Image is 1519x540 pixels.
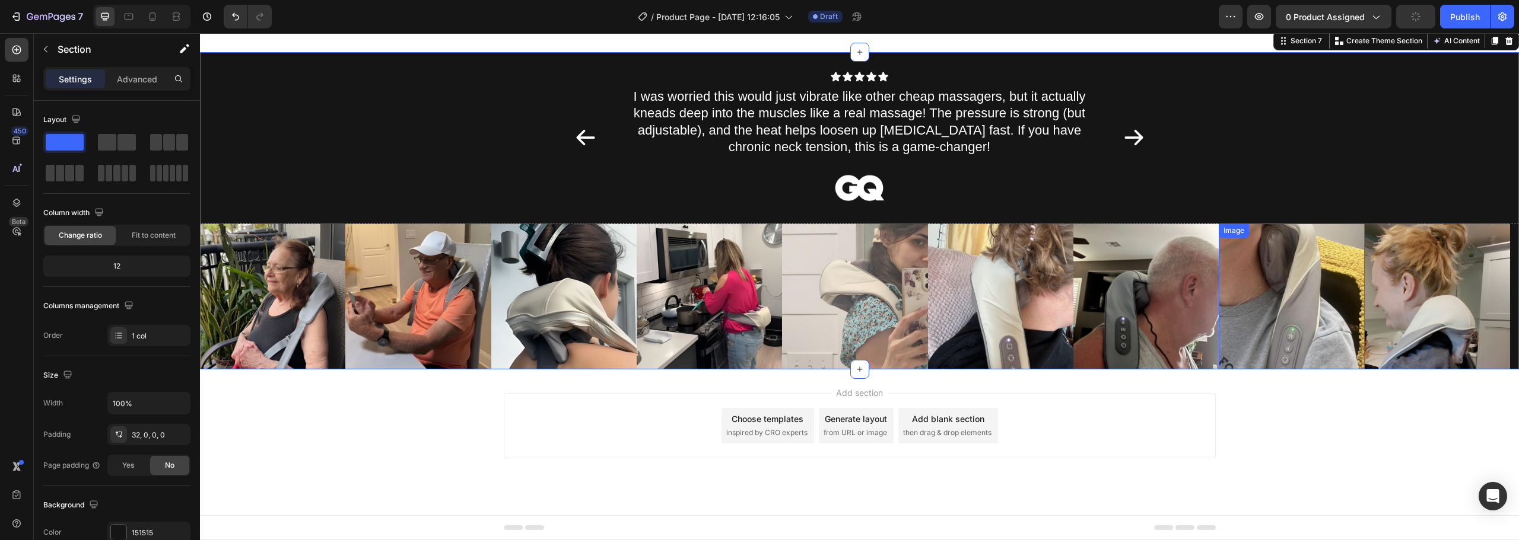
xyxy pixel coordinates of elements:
[1276,5,1391,28] button: 0 product assigned
[108,392,190,414] input: Auto
[165,460,174,471] span: No
[132,230,176,241] span: Fit to content
[5,5,88,28] button: 7
[820,11,838,22] span: Draft
[43,497,101,513] div: Background
[132,331,188,341] div: 1 col
[291,190,437,335] img: gempages_498748544581108509-b91d167f-8fdd-40df-ac7a-a04b424f96f0.png
[132,528,188,538] div: 151515
[1019,190,1164,335] img: gempages_498748544581108509-2ab776cc-a8c7-46d9-a437-8fcf30ec5e99.png
[631,353,688,366] span: Add section
[703,394,792,405] span: then drag & drop elements
[651,11,654,23] span: /
[122,460,134,471] span: Yes
[11,126,28,136] div: 450
[532,379,603,392] div: Choose templates
[1450,11,1480,23] div: Publish
[46,258,188,274] div: 12
[43,460,101,471] div: Page padding
[437,190,582,335] img: gempages_498748544581108509-d20a22f7-0b4d-4e9d-9a67-12eb887271f6.png
[43,527,62,538] div: Color
[1440,5,1490,28] button: Publish
[200,33,1519,540] iframe: Design area
[132,430,188,440] div: 32, 0, 0, 0
[922,92,946,116] button: Carousel Next Arrow
[43,112,83,128] div: Layout
[873,190,1019,335] img: gempages_498748544581108509-a1650687-39ff-4041-b2ba-5c59f521a219.png
[145,190,291,335] img: gempages_498748544581108509-c73affef-a9d4-4a8d-9664-6e47296b0514.png
[526,394,608,405] span: inspired by CRO experts
[656,11,780,23] span: Product Page - [DATE] 12:16:05
[1479,482,1507,510] div: Open Intercom Messenger
[625,379,687,392] div: Generate layout
[1021,192,1047,203] div: Image
[416,55,904,123] p: I was worried this would just vibrate like other cheap massagers, but it actually kneads deep int...
[9,217,28,226] div: Beta
[1146,2,1222,13] p: Create Theme Section
[58,42,155,56] p: Section
[609,138,710,171] img: gempages_498748544581108509-32e2f155-cd21-4490-bf5e-9900c53bb2ae.png
[582,190,727,335] img: gempages_498748544581108509-d3856065-4fe8-4935-95a9-70405cefc3a8.png
[728,190,873,335] img: gempages_498748544581108509-6123dd9b-d785-449f-9ef9-80169f0e000d.png
[117,73,157,85] p: Advanced
[1230,1,1282,15] button: AI Content
[1286,11,1365,23] span: 0 product assigned
[1088,2,1124,13] div: Section 7
[224,5,272,28] div: Undo/Redo
[43,429,71,440] div: Padding
[43,330,63,341] div: Order
[59,73,92,85] p: Settings
[624,394,687,405] span: from URL or image
[712,379,784,392] div: Add blank section
[374,92,398,116] button: Carousel Back Arrow
[43,398,63,408] div: Width
[78,9,83,24] p: 7
[59,230,102,241] span: Change ratio
[43,298,136,314] div: Columns management
[1165,190,1310,335] img: gempages_498748544581108509-50488b59-0fcc-4bc8-acbf-758a9559ab4b.png
[43,205,106,221] div: Column width
[43,368,75,384] div: Size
